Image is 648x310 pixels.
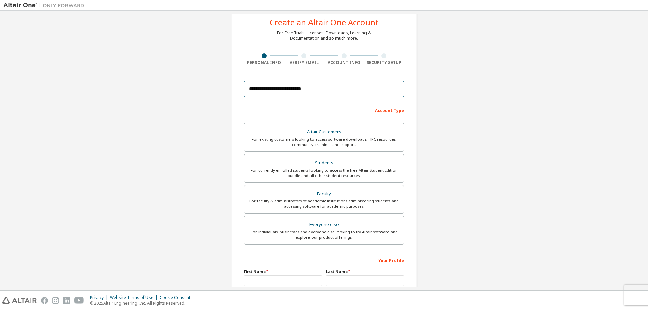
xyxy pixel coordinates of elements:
img: facebook.svg [41,297,48,304]
div: Your Profile [244,255,404,265]
div: Privacy [90,295,110,300]
div: For existing customers looking to access software downloads, HPC resources, community, trainings ... [248,137,400,147]
img: linkedin.svg [63,297,70,304]
div: Account Info [324,60,364,65]
div: Account Type [244,105,404,115]
div: Everyone else [248,220,400,229]
div: Personal Info [244,60,284,65]
label: Last Name [326,269,404,274]
img: youtube.svg [74,297,84,304]
div: Cookie Consent [160,295,194,300]
div: Faculty [248,189,400,199]
img: Altair One [3,2,88,9]
div: Create an Altair One Account [270,18,379,26]
div: Altair Customers [248,127,400,137]
div: Security Setup [364,60,404,65]
div: For currently enrolled students looking to access the free Altair Student Edition bundle and all ... [248,168,400,178]
div: Students [248,158,400,168]
label: First Name [244,269,322,274]
div: For Free Trials, Licenses, Downloads, Learning & Documentation and so much more. [277,30,371,41]
div: Website Terms of Use [110,295,160,300]
img: altair_logo.svg [2,297,37,304]
p: © 2025 Altair Engineering, Inc. All Rights Reserved. [90,300,194,306]
div: For faculty & administrators of academic institutions administering students and accessing softwa... [248,198,400,209]
div: For individuals, businesses and everyone else looking to try Altair software and explore our prod... [248,229,400,240]
img: instagram.svg [52,297,59,304]
div: Verify Email [284,60,324,65]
